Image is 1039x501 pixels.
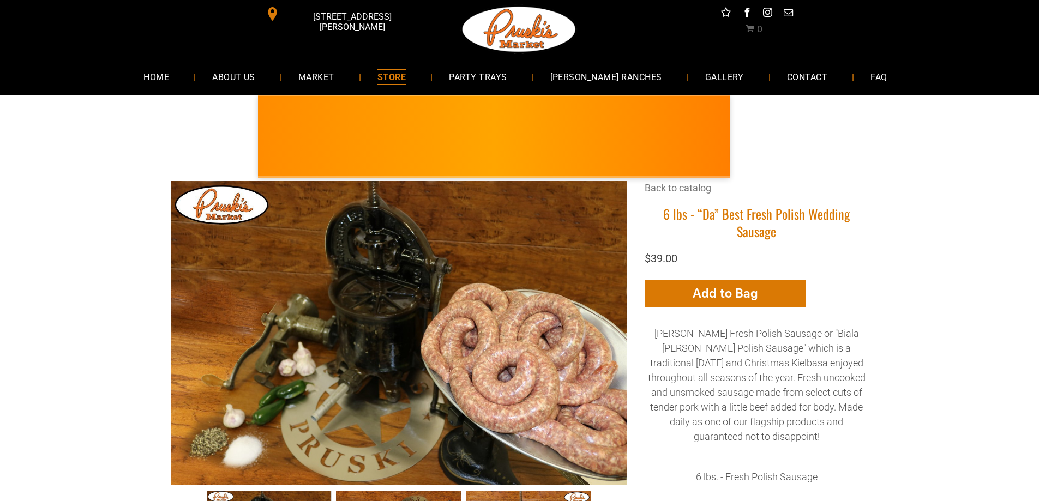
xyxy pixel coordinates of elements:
p: [PERSON_NAME] Fresh Polish Sausage or "Biala [PERSON_NAME] Polish Sausage" which is a traditional... [645,326,869,444]
p: 6 lbs. - Fresh Polish Sausage [645,469,869,484]
a: email [781,5,795,22]
a: PARTY TRAYS [433,62,523,91]
h1: 6 lbs - “Da” Best Fresh Polish Wedding Sausage [645,206,869,239]
a: Back to catalog [645,182,711,194]
a: Social network [719,5,733,22]
a: instagram [760,5,774,22]
a: ABOUT US [196,62,272,91]
a: HOME [127,62,185,91]
span: [PERSON_NAME] MARKET [662,144,876,161]
a: facebook [740,5,754,22]
div: Breadcrumbs [645,181,869,206]
span: 0 [757,24,762,34]
a: FAQ [854,62,903,91]
a: [PERSON_NAME] RANCHES [534,62,678,91]
a: CONTACT [771,62,844,91]
span: $39.00 [645,252,677,265]
a: GALLERY [689,62,760,91]
a: [STREET_ADDRESS][PERSON_NAME] [258,5,425,22]
span: [STREET_ADDRESS][PERSON_NAME] [281,6,422,38]
a: MARKET [282,62,351,91]
span: Add to Bag [693,285,758,301]
a: STORE [361,62,422,91]
button: Add to Bag [645,280,806,307]
img: 6 lbs - “Da” Best Fresh Polish Wedding Sausage [171,181,627,485]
